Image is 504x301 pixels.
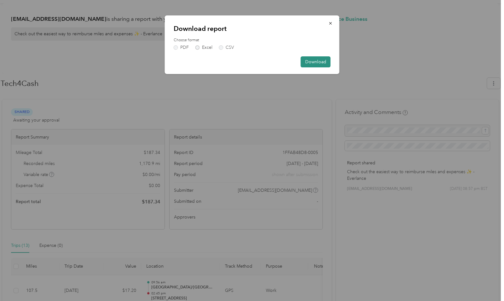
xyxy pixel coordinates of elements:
label: Choose format [174,37,331,43]
label: CSV [219,45,234,50]
p: Download report [174,24,331,33]
label: PDF [174,45,189,50]
button: Download [301,56,331,67]
label: Excel [195,45,212,50]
